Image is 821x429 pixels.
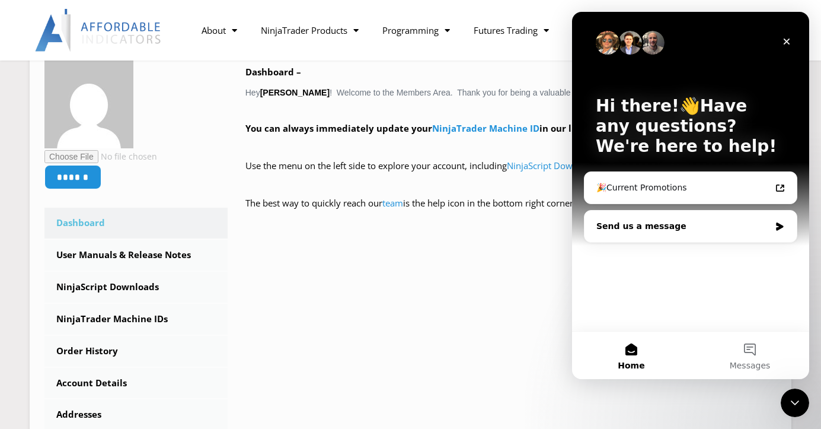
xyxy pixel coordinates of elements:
[245,158,777,191] p: Use the menu on the left side to explore your account, including and .
[245,195,777,228] p: The best way to quickly reach our is the help icon in the bottom right corner of any website page!
[572,12,809,379] iframe: Intercom live chat
[190,17,249,44] a: About
[781,389,809,417] iframe: Intercom live chat
[35,9,162,52] img: LogoAI | Affordable Indicators – NinjaTrader
[44,240,228,271] a: User Manuals & Release Notes
[382,197,403,209] a: team
[507,160,600,171] a: NinjaScript Downloads
[190,17,636,44] nav: Menu
[245,122,654,134] strong: You can always immediately update your in our licensing database.
[249,17,370,44] a: NinjaTrader Products
[44,368,228,399] a: Account Details
[260,88,330,97] strong: [PERSON_NAME]
[44,208,228,239] a: Dashboard
[370,17,462,44] a: Programming
[44,336,228,367] a: Order History
[561,17,618,44] a: Reviews
[44,304,228,335] a: NinjaTrader Machine IDs
[432,122,539,134] a: NinjaTrader Machine ID
[44,272,228,303] a: NinjaScript Downloads
[44,59,133,148] img: 56b443e687561cb88c4454ed2ded4ed59a406ce4742468f997c6bf600aa73b6d
[462,17,561,44] a: Futures Trading
[245,64,777,228] div: Hey ! Welcome to the Members Area. Thank you for being a valuable customer!
[245,66,301,78] b: Dashboard –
